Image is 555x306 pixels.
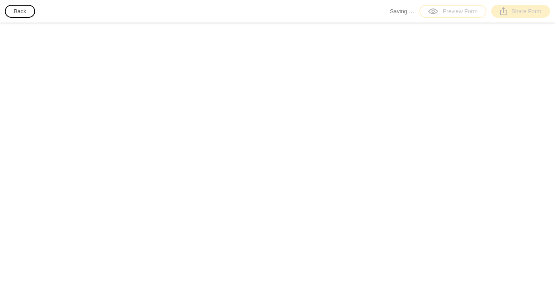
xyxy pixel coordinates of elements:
a: Share Form [491,5,550,18]
div: Preview Form [428,7,478,15]
span: Saving … [390,7,415,15]
a: Preview Form [419,5,486,18]
div: Share Form [500,7,541,15]
button: Back [5,5,35,18]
